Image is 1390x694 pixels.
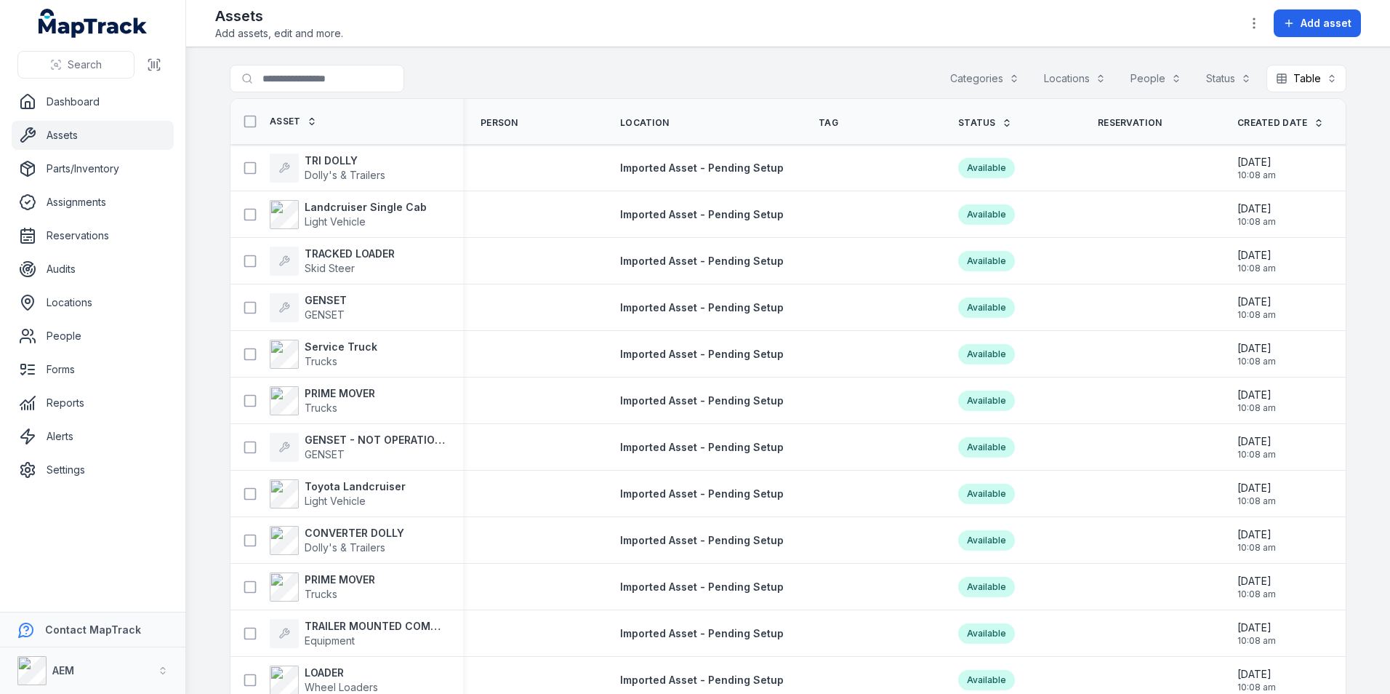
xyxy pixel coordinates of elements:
[1266,65,1346,92] button: Table
[12,121,174,150] a: Assets
[270,200,427,229] a: Landcruiser Single CabLight Vehicle
[958,484,1015,504] div: Available
[215,6,343,26] h2: Assets
[12,355,174,384] a: Forms
[12,288,174,317] a: Locations
[958,117,996,129] span: Status
[1237,574,1276,600] time: 20/08/2025, 10:08:45 am
[620,254,784,268] a: Imported Asset - Pending Setup
[305,541,385,554] span: Dolly's & Trailers
[1237,481,1276,507] time: 20/08/2025, 10:08:45 am
[305,526,404,541] strong: CONVERTER DOLLY
[305,479,406,494] strong: Toyota Landcruiser
[305,619,446,634] strong: TRAILER MOUNTED COMPRESSOR
[1237,356,1276,367] span: 10:08 am
[620,394,784,408] a: Imported Asset - Pending Setup
[1237,216,1276,228] span: 10:08 am
[958,158,1015,178] div: Available
[1237,574,1276,589] span: [DATE]
[305,433,446,447] strong: GENSET - NOT OPERATIONAL
[305,448,345,460] span: GENSET
[270,116,317,127] a: Asset
[52,664,74,677] strong: AEM
[270,340,377,369] a: Service TruckTrucks
[270,116,301,127] span: Asset
[481,117,518,129] span: Person
[1237,682,1276,693] span: 10:08 am
[305,666,378,680] strong: LOADER
[1301,16,1351,31] span: Add asset
[620,348,784,360] span: Imported Asset - Pending Setup
[1237,402,1276,414] span: 10:08 am
[305,262,355,274] span: Skid Steer
[1237,449,1276,460] span: 10:08 am
[1237,155,1276,169] span: [DATE]
[620,207,784,222] a: Imported Asset - Pending Setup
[12,455,174,484] a: Settings
[305,681,378,693] span: Wheel Loaders
[305,495,366,507] span: Light Vehicle
[305,293,347,308] strong: GENSET
[305,573,375,587] strong: PRIME MOVER
[1237,635,1276,647] span: 10:08 am
[1098,117,1162,129] span: Reservation
[1197,65,1261,92] button: Status
[17,51,134,79] button: Search
[305,200,427,215] strong: Landcruiser Single Cab
[1237,202,1276,228] time: 20/08/2025, 10:08:45 am
[620,441,784,453] span: Imported Asset - Pending Setup
[620,534,784,546] span: Imported Asset - Pending Setup
[270,526,404,555] a: CONVERTER DOLLYDolly's & Trailers
[620,627,784,639] span: Imported Asset - Pending Setup
[958,577,1015,597] div: Available
[270,573,375,602] a: PRIME MOVERTrucks
[1237,621,1276,635] span: [DATE]
[620,301,784,314] span: Imported Asset - Pending Setup
[305,340,377,354] strong: Service Truck
[620,626,784,641] a: Imported Asset - Pending Setup
[1237,341,1276,367] time: 20/08/2025, 10:08:45 am
[1237,667,1276,682] span: [DATE]
[620,580,784,594] a: Imported Asset - Pending Setup
[819,117,838,129] span: Tag
[12,388,174,418] a: Reports
[958,117,1012,129] a: Status
[305,215,366,228] span: Light Vehicle
[305,247,395,261] strong: TRACKED LOADER
[1237,621,1276,647] time: 20/08/2025, 10:08:45 am
[620,255,784,267] span: Imported Asset - Pending Setup
[1121,65,1191,92] button: People
[1237,434,1276,460] time: 20/08/2025, 10:08:45 am
[958,204,1015,225] div: Available
[1237,309,1276,321] span: 10:08 am
[620,487,784,500] span: Imported Asset - Pending Setup
[1237,202,1276,216] span: [DATE]
[1237,542,1276,554] span: 10:08 am
[1237,495,1276,507] span: 10:08 am
[1237,388,1276,402] span: [DATE]
[270,433,446,462] a: GENSET - NOT OPERATIONALGENSET
[620,533,784,548] a: Imported Asset - Pending Setup
[1237,117,1308,129] span: Created Date
[1237,434,1276,449] span: [DATE]
[1237,248,1276,263] span: [DATE]
[270,153,385,183] a: TRI DOLLYDolly's & Trailers
[620,440,784,455] a: Imported Asset - Pending Setup
[620,394,784,407] span: Imported Asset - Pending Setup
[305,634,355,647] span: Equipment
[958,251,1015,271] div: Available
[270,386,375,415] a: PRIME MOVERTrucks
[270,293,347,322] a: GENSETGENSET
[958,391,1015,411] div: Available
[12,87,174,116] a: Dashboard
[620,161,784,174] span: Imported Asset - Pending Setup
[305,386,375,401] strong: PRIME MOVER
[215,26,343,41] span: Add assets, edit and more.
[68,57,102,72] span: Search
[270,247,395,276] a: TRACKED LOADERSkid Steer
[12,154,174,183] a: Parts/Inventory
[620,487,784,501] a: Imported Asset - Pending Setup
[620,300,784,315] a: Imported Asset - Pending Setup
[620,208,784,220] span: Imported Asset - Pending Setup
[958,623,1015,644] div: Available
